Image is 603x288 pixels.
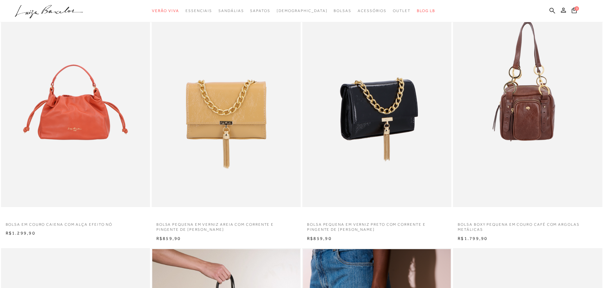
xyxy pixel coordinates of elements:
a: categoryNavScreenReaderText [218,5,244,17]
a: categoryNavScreenReaderText [250,5,270,17]
a: noSubCategoriesText [277,5,328,17]
span: R$859,90 [307,236,332,241]
span: BLOG LB [417,9,435,13]
span: 0 [575,6,579,11]
a: BOLSA EM COURO CAIENA COM ALÇA EFEITO NÓ [1,218,150,227]
span: Essenciais [185,9,212,13]
a: BOLSA BOXY PEQUENA EM COURO CAFÉ COM ARGOLAS METÁLICAS [453,218,602,233]
a: BOLSA PEQUENA EM VERNIZ PRETO COM CORRENTE E PINGENTE DE [PERSON_NAME] [302,218,451,233]
span: Verão Viva [152,9,179,13]
a: categoryNavScreenReaderText [152,5,179,17]
span: Bolsas [334,9,351,13]
span: Sandálias [218,9,244,13]
span: Outlet [393,9,411,13]
a: BLOG LB [417,5,435,17]
span: Acessórios [358,9,386,13]
a: categoryNavScreenReaderText [393,5,411,17]
a: categoryNavScreenReaderText [358,5,386,17]
a: categoryNavScreenReaderText [185,5,212,17]
span: R$1.799,90 [458,236,487,241]
a: BOLSA PEQUENA EM VERNIZ AREIA COM CORRENTE E PINGENTE DE [PERSON_NAME] [152,218,301,233]
span: [DEMOGRAPHIC_DATA] [277,9,328,13]
span: R$859,90 [156,236,181,241]
span: Sapatos [250,9,270,13]
a: categoryNavScreenReaderText [334,5,351,17]
button: 0 [570,7,579,15]
span: R$1.299,90 [6,230,35,236]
